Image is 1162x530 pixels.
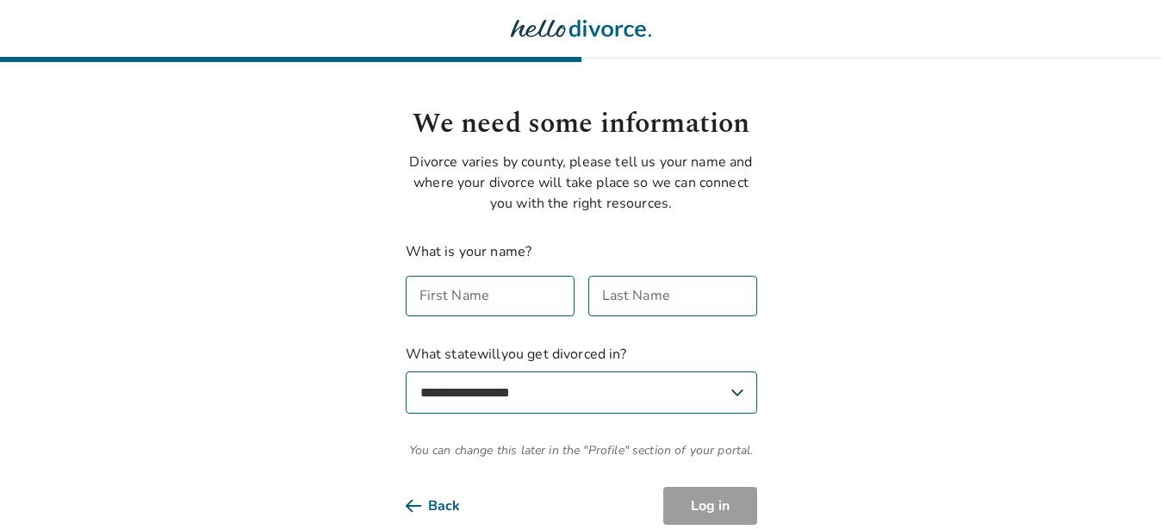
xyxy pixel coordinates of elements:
span: You can change this later in the "Profile" section of your portal. [406,441,757,459]
h1: We need some information [406,103,757,145]
p: Divorce varies by county, please tell us your name and where your divorce will take place so we c... [406,152,757,214]
select: What statewillyou get divorced in? [406,371,757,414]
label: What is your name? [406,242,532,261]
label: What state will you get divorced in? [406,344,757,414]
iframe: Chat Widget [1076,447,1162,530]
button: Back [406,487,488,525]
button: Log in [663,487,757,525]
